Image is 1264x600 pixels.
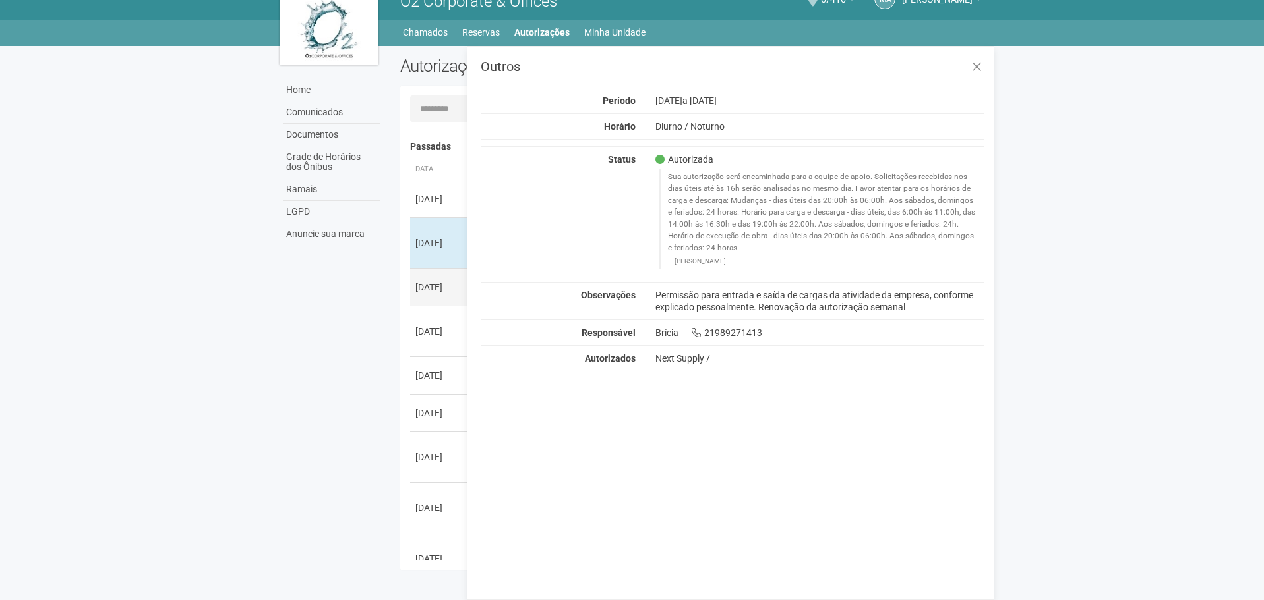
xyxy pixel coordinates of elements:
a: Grade de Horários dos Ônibus [283,146,380,178]
div: [DATE] [415,325,464,338]
div: Brícia 21989271413 [646,327,994,339]
strong: Horário [604,121,636,132]
strong: Autorizados [585,353,636,364]
h2: Autorizações [400,56,682,76]
a: LGPD [283,201,380,223]
div: [DATE] [415,552,464,565]
strong: Período [603,95,636,106]
span: Autorizada [655,153,713,165]
span: a [DATE] [682,95,717,106]
div: [DATE] [646,95,994,107]
div: [DATE] [415,369,464,382]
footer: [PERSON_NAME] [668,257,977,266]
strong: Status [608,154,636,165]
a: Comunicados [283,101,380,124]
th: Data [410,159,469,180]
div: [DATE] [415,406,464,420]
a: Anuncie sua marca [283,223,380,245]
a: Chamados [403,23,448,41]
h3: Outros [481,60,984,73]
strong: Observações [581,290,636,300]
strong: Responsável [582,327,636,338]
blockquote: Sua autorização será encaminhada para a equipe de apoio. Solicitações recebidas nos dias úteis at... [659,169,984,268]
a: Minha Unidade [584,23,646,41]
div: [DATE] [415,192,464,205]
div: [DATE] [415,450,464,464]
a: Home [283,79,380,101]
div: Diurno / Noturno [646,121,994,132]
a: Documentos [283,124,380,146]
a: Ramais [283,178,380,201]
div: Next Supply / [655,352,984,364]
h4: Passadas [410,142,977,151]
div: [DATE] [415,281,464,294]
a: Reservas [462,23,500,41]
div: Permissão para entrada e saída de cargas da atividade da empresa, conforme explicado pessoalmente... [646,289,994,313]
a: Autorizações [514,23,570,41]
div: [DATE] [415,501,464,514]
div: [DATE] [415,236,464,250]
